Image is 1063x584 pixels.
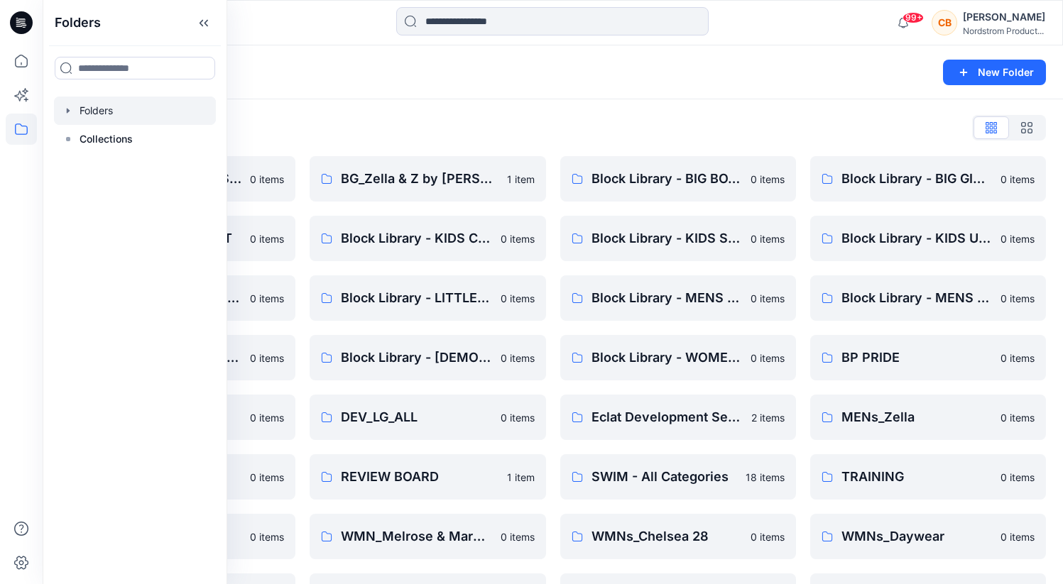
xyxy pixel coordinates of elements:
[341,407,491,427] p: DEV_LG_ALL
[810,156,1046,202] a: Block Library - BIG GIRLS0 items
[841,407,992,427] p: MENs_Zella
[1001,410,1035,425] p: 0 items
[501,351,535,365] p: 0 items
[310,216,545,261] a: Block Library - KIDS CPSC0 items
[841,169,992,189] p: Block Library - BIG GIRLS
[250,172,284,187] p: 0 items
[341,169,498,189] p: BG_Zella & Z by [PERSON_NAME]
[341,288,491,308] p: Block Library - LITTLE GIRLS
[250,231,284,246] p: 0 items
[250,470,284,485] p: 0 items
[250,291,284,306] p: 0 items
[507,470,535,485] p: 1 item
[341,228,491,248] p: Block Library - KIDS CPSC
[501,231,535,246] p: 0 items
[501,291,535,306] p: 0 items
[932,10,957,35] div: CB
[560,156,796,202] a: Block Library - BIG BOYS0 items
[841,288,992,308] p: Block Library - MENS SLEEP & UNDERWEAR
[1001,172,1035,187] p: 0 items
[560,395,796,440] a: Eclat Development Seasons2 items
[810,335,1046,380] a: BP PRIDE0 items
[501,410,535,425] p: 0 items
[841,467,992,487] p: TRAINING
[592,348,742,368] p: Block Library - WOMENS
[1001,231,1035,246] p: 0 items
[310,156,545,202] a: BG_Zella & Z by [PERSON_NAME]1 item
[1001,291,1035,306] p: 0 items
[751,410,785,425] p: 2 items
[560,275,796,321] a: Block Library - MENS ACTIVE & SPORTSWEAR0 items
[310,275,545,321] a: Block Library - LITTLE GIRLS0 items
[810,395,1046,440] a: MENs_Zella0 items
[250,351,284,365] p: 0 items
[560,514,796,559] a: WMNs_Chelsea 280 items
[310,454,545,500] a: REVIEW BOARD1 item
[1001,351,1035,365] p: 0 items
[943,60,1046,85] button: New Folder
[592,407,743,427] p: Eclat Development Seasons
[80,131,133,148] p: Collections
[810,514,1046,559] a: WMNs_Daywear0 items
[592,527,742,546] p: WMNs_Chelsea 28
[592,169,742,189] p: Block Library - BIG BOYS
[592,288,742,308] p: Block Library - MENS ACTIVE & SPORTSWEAR
[341,527,491,546] p: WMN_Melrose & Market
[751,351,785,365] p: 0 items
[507,172,535,187] p: 1 item
[341,467,498,487] p: REVIEW BOARD
[1001,529,1035,544] p: 0 items
[810,275,1046,321] a: Block Library - MENS SLEEP & UNDERWEAR0 items
[751,172,785,187] p: 0 items
[751,231,785,246] p: 0 items
[751,291,785,306] p: 0 items
[963,26,1045,36] div: Nordstrom Product...
[310,514,545,559] a: WMN_Melrose & Market0 items
[560,454,796,500] a: SWIM - All Categories18 items
[560,335,796,380] a: Block Library - WOMENS0 items
[810,216,1046,261] a: Block Library - KIDS UNDERWEAR ALL SIZES0 items
[592,467,737,487] p: SWIM - All Categories
[310,395,545,440] a: DEV_LG_ALL0 items
[841,228,992,248] p: Block Library - KIDS UNDERWEAR ALL SIZES
[903,12,924,23] span: 99+
[310,335,545,380] a: Block Library - [DEMOGRAPHIC_DATA] MENS - MISSY0 items
[560,216,796,261] a: Block Library - KIDS SLEEPWEAR ALL SIZES0 items
[250,529,284,544] p: 0 items
[501,529,535,544] p: 0 items
[963,9,1045,26] div: [PERSON_NAME]
[341,348,491,368] p: Block Library - [DEMOGRAPHIC_DATA] MENS - MISSY
[841,348,992,368] p: BP PRIDE
[1001,470,1035,485] p: 0 items
[810,454,1046,500] a: TRAINING0 items
[592,228,742,248] p: Block Library - KIDS SLEEPWEAR ALL SIZES
[751,529,785,544] p: 0 items
[746,470,785,485] p: 18 items
[250,410,284,425] p: 0 items
[841,527,992,546] p: WMNs_Daywear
